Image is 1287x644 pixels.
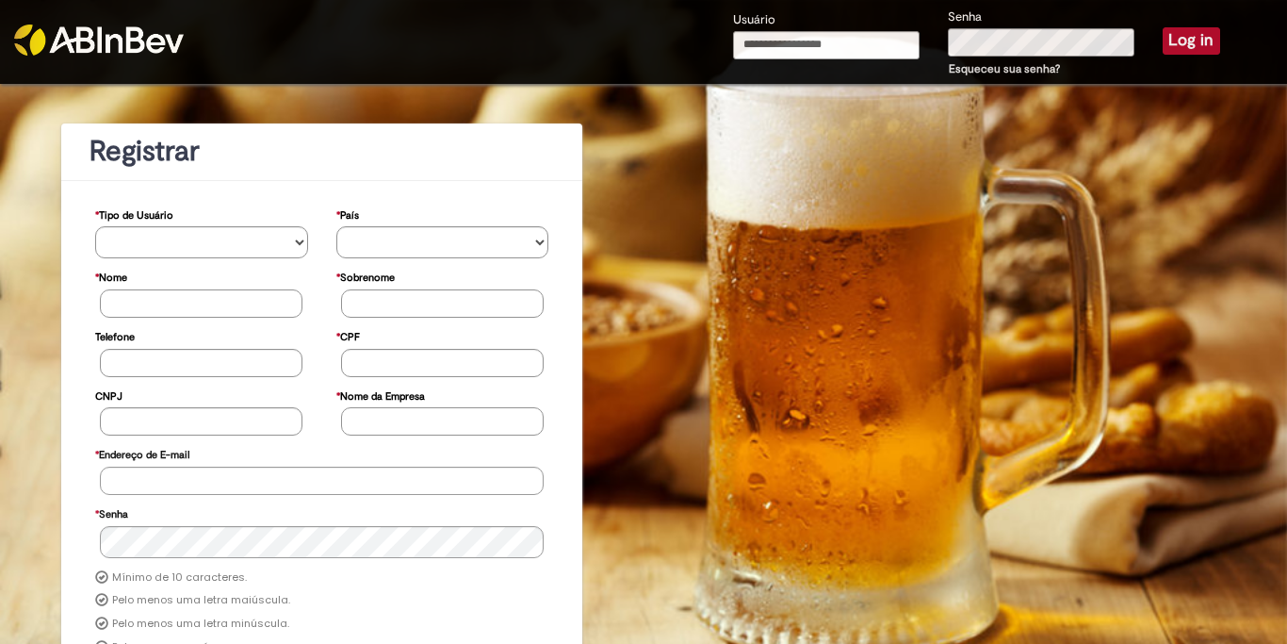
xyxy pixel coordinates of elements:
label: Usuário [733,11,775,29]
label: Pelo menos uma letra maiúscula. [112,593,290,608]
label: CPF [336,322,360,349]
label: Nome da Empresa [336,381,425,408]
label: Tipo de Usuário [95,200,173,227]
button: Log in [1163,27,1220,54]
label: Endereço de E-mail [95,439,189,467]
h1: Registrar [90,136,554,167]
a: Esqueceu sua senha? [949,61,1060,76]
label: Nome [95,262,127,289]
label: Mínimo de 10 caracteres. [112,570,247,586]
label: Senha [95,499,128,526]
label: País [336,200,359,227]
label: CNPJ [95,381,122,408]
label: Senha [948,8,982,26]
label: Telefone [95,322,135,349]
img: ABInbev-white.png [14,25,184,56]
label: Sobrenome [336,262,395,289]
label: Pelo menos uma letra minúscula. [112,617,289,632]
